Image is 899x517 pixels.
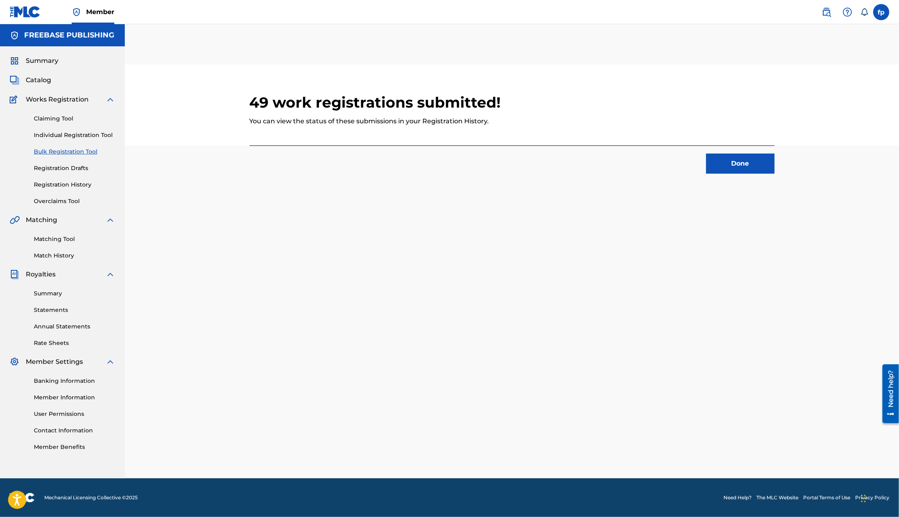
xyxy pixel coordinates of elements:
[34,322,115,331] a: Annual Statements
[24,31,114,40] h5: FREEBASE PUBLISHING
[10,95,20,104] img: Works Registration
[843,7,852,17] img: help
[34,147,115,156] a: Bulk Registration Tool
[723,494,752,501] a: Need Help?
[86,7,114,17] span: Member
[34,443,115,451] a: Member Benefits
[72,7,81,17] img: Top Rightsholder
[26,75,51,85] span: Catalog
[34,306,115,314] a: Statements
[839,4,856,20] div: Help
[44,494,138,501] span: Mechanical Licensing Collective © 2025
[250,93,775,112] h2: 49 work registrations submitted!
[34,339,115,347] a: Rate Sheets
[855,494,889,501] a: Privacy Policy
[818,4,835,20] a: Public Search
[10,6,41,18] img: MLC Logo
[26,357,83,367] span: Member Settings
[861,486,866,511] div: Drag
[860,8,868,16] div: Notifications
[10,75,51,85] a: CatalogCatalog
[26,56,58,66] span: Summary
[34,181,115,189] a: Registration History
[10,31,19,40] img: Accounts
[34,131,115,139] a: Individual Registration Tool
[34,377,115,385] a: Banking Information
[105,357,115,367] img: expand
[34,426,115,435] a: Contact Information
[873,4,889,20] div: User Menu
[250,116,775,126] p: You can view the status of these submissions in your Registration History.
[10,75,19,85] img: Catalog
[105,215,115,225] img: expand
[34,251,115,260] a: Match History
[34,393,115,402] a: Member Information
[26,215,57,225] span: Matching
[803,494,850,501] a: Portal Terms of Use
[10,56,19,66] img: Summary
[34,235,115,243] a: Matching Tool
[26,95,89,104] span: Works Registration
[859,478,899,517] iframe: Chat Widget
[26,270,56,279] span: Royalties
[10,56,58,66] a: SummarySummary
[34,197,115,206] a: Overclaims Tool
[706,154,775,174] button: Done
[756,494,798,501] a: The MLC Website
[10,270,19,279] img: Royalties
[34,289,115,298] a: Summary
[10,357,19,367] img: Member Settings
[10,215,20,225] img: Matching
[34,410,115,418] a: User Permissions
[876,361,899,426] iframe: Resource Center
[34,114,115,123] a: Claiming Tool
[822,7,831,17] img: search
[105,270,115,279] img: expand
[34,164,115,172] a: Registration Drafts
[10,493,35,502] img: logo
[105,95,115,104] img: expand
